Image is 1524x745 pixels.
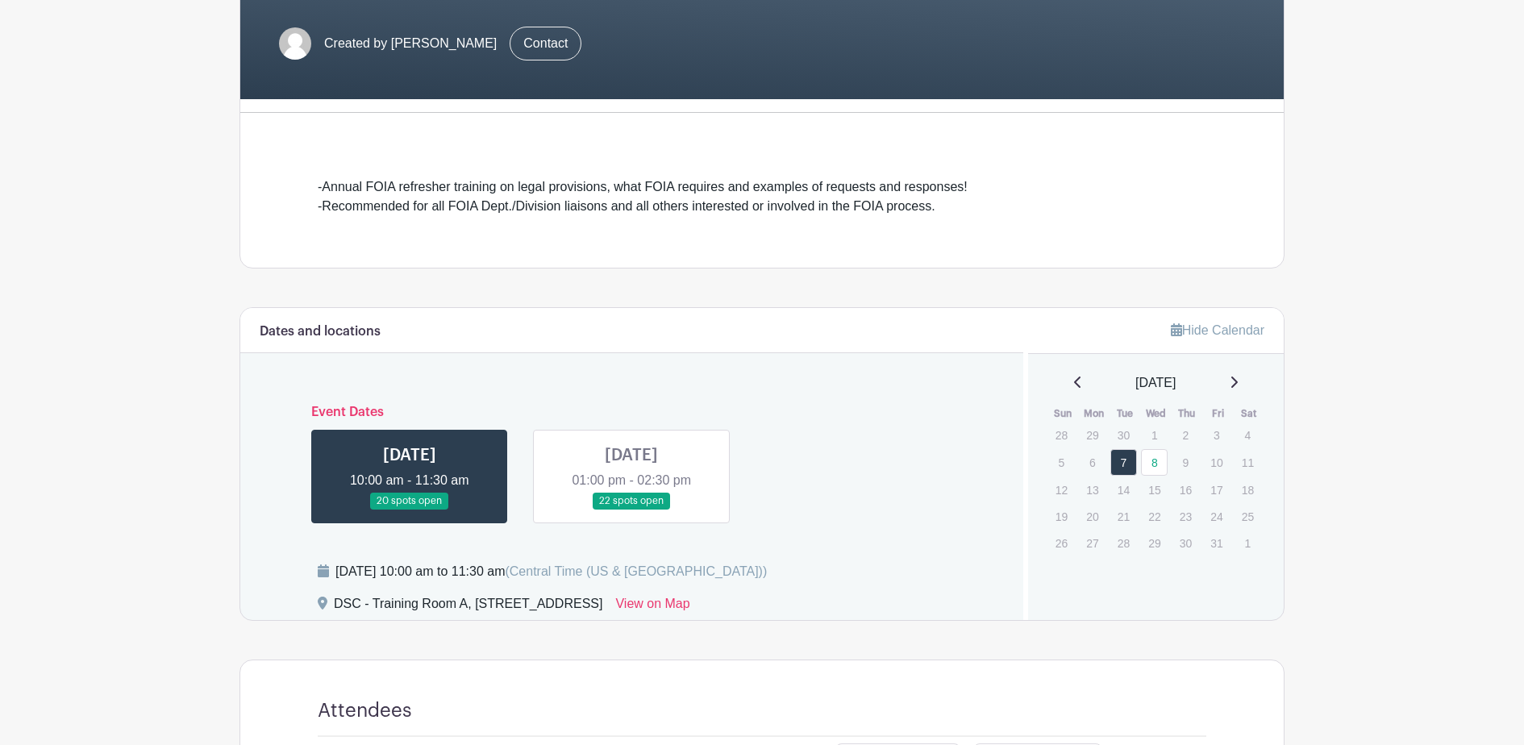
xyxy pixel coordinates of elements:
[1110,504,1137,529] p: 21
[1203,531,1230,556] p: 31
[1079,450,1106,475] p: 6
[1110,422,1137,447] p: 30
[510,27,581,60] a: Contact
[318,177,1206,216] div: -Annual FOIA refresher training on legal provisions, what FOIA requires and examples of requests ...
[1172,406,1203,422] th: Thu
[334,594,602,620] div: DSC - Training Room A, [STREET_ADDRESS]
[1203,504,1230,529] p: 24
[1203,477,1230,502] p: 17
[1172,422,1199,447] p: 2
[505,564,767,578] span: (Central Time (US & [GEOGRAPHIC_DATA]))
[1172,450,1199,475] p: 9
[1235,504,1261,529] p: 25
[1048,422,1075,447] p: 28
[1235,450,1261,475] p: 11
[1079,504,1106,529] p: 20
[1048,504,1075,529] p: 19
[1234,406,1265,422] th: Sat
[1141,531,1168,556] p: 29
[1135,373,1176,393] span: [DATE]
[1141,504,1168,529] p: 22
[1079,531,1106,556] p: 27
[1172,477,1199,502] p: 16
[1141,422,1168,447] p: 1
[1079,422,1106,447] p: 29
[298,405,965,420] h6: Event Dates
[1171,323,1264,337] a: Hide Calendar
[1235,477,1261,502] p: 18
[1172,531,1199,556] p: 30
[1079,477,1106,502] p: 13
[1202,406,1234,422] th: Fri
[1078,406,1110,422] th: Mon
[1048,531,1075,556] p: 26
[1172,504,1199,529] p: 23
[1048,450,1075,475] p: 5
[1235,422,1261,447] p: 4
[1110,531,1137,556] p: 28
[1141,477,1168,502] p: 15
[1048,477,1075,502] p: 12
[1047,406,1079,422] th: Sun
[279,27,311,60] img: default-ce2991bfa6775e67f084385cd625a349d9dcbb7a52a09fb2fda1e96e2d18dcdb.png
[1235,531,1261,556] p: 1
[324,34,497,53] span: Created by [PERSON_NAME]
[1203,450,1230,475] p: 10
[1110,449,1137,476] a: 7
[260,324,381,339] h6: Dates and locations
[1141,449,1168,476] a: 8
[1110,477,1137,502] p: 14
[1203,422,1230,447] p: 3
[318,699,412,722] h4: Attendees
[615,594,689,620] a: View on Map
[1110,406,1141,422] th: Tue
[335,562,767,581] div: [DATE] 10:00 am to 11:30 am
[1140,406,1172,422] th: Wed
